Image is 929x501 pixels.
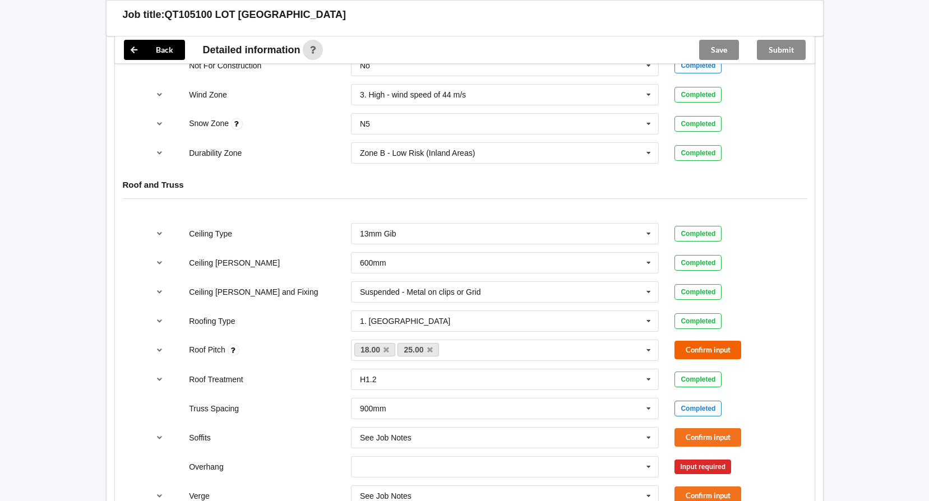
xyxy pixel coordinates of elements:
[189,229,232,238] label: Ceiling Type
[189,258,280,267] label: Ceiling [PERSON_NAME]
[398,343,439,356] a: 25.00
[674,460,731,474] div: Input required
[189,433,211,442] label: Soffits
[189,345,227,354] label: Roof Pitch
[189,462,223,471] label: Overhang
[189,317,235,326] label: Roofing Type
[149,369,170,389] button: reference-toggle
[189,287,318,296] label: Ceiling [PERSON_NAME] and Fixing
[123,179,807,190] h4: Roof and Truss
[149,253,170,273] button: reference-toggle
[360,434,412,442] div: See Job Notes
[189,149,242,157] label: Durability Zone
[360,375,377,383] div: H1.2
[360,492,412,500] div: See Job Notes
[189,404,239,413] label: Truss Spacing
[674,372,722,387] div: Completed
[149,311,170,331] button: reference-toggle
[189,61,261,70] label: Not For Construction
[124,40,185,60] button: Back
[189,119,231,128] label: Snow Zone
[149,224,170,244] button: reference-toggle
[674,58,722,73] div: Completed
[360,91,466,99] div: 3. High - wind speed of 44 m/s
[360,405,386,412] div: 900mm
[360,120,370,128] div: N5
[123,8,165,21] h3: Job title:
[203,45,301,55] span: Detailed information
[149,143,170,163] button: reference-toggle
[360,62,370,69] div: No
[149,114,170,134] button: reference-toggle
[674,145,722,161] div: Completed
[674,226,722,242] div: Completed
[674,116,722,132] div: Completed
[674,428,741,447] button: Confirm input
[354,343,396,356] a: 18.00
[674,255,722,271] div: Completed
[149,85,170,105] button: reference-toggle
[189,375,243,384] label: Roof Treatment
[360,288,481,296] div: Suspended - Metal on clips or Grid
[165,8,346,21] h3: QT105100 LOT [GEOGRAPHIC_DATA]
[674,284,722,300] div: Completed
[674,341,741,359] button: Confirm input
[674,87,722,103] div: Completed
[189,90,227,99] label: Wind Zone
[149,282,170,302] button: reference-toggle
[674,313,722,329] div: Completed
[360,230,396,238] div: 13mm Gib
[674,401,722,416] div: Completed
[360,317,450,325] div: 1. [GEOGRAPHIC_DATA]
[149,340,170,360] button: reference-toggle
[149,428,170,448] button: reference-toggle
[360,149,475,157] div: Zone B - Low Risk (Inland Areas)
[189,491,210,500] label: Verge
[360,259,386,267] div: 600mm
